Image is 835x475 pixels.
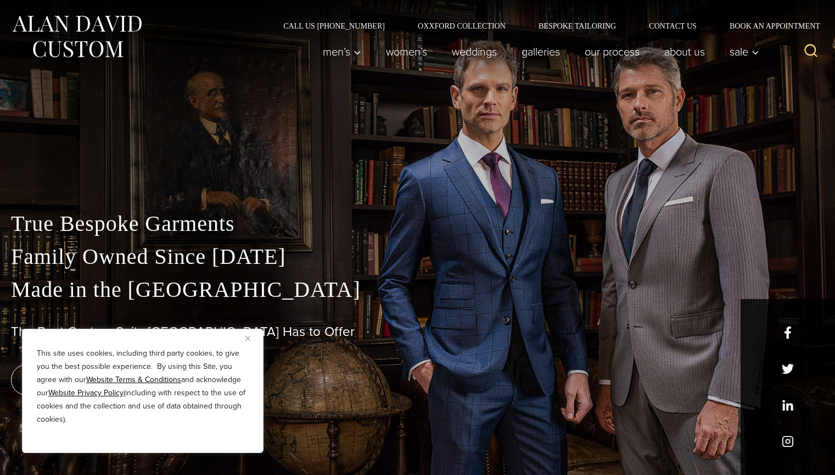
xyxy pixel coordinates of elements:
a: Our Process [573,41,652,63]
a: Women’s [374,41,440,63]
nav: Primary Navigation [311,41,765,63]
a: Contact Us [632,22,713,30]
a: Website Privacy Policy [48,387,124,399]
span: Men’s [323,46,361,57]
button: View Search Form [798,38,824,65]
a: Galleries [509,41,573,63]
span: Sale [730,46,759,57]
a: Oxxford Collection [401,22,522,30]
img: Alan David Custom [11,12,143,61]
a: Bespoke Tailoring [522,22,632,30]
p: This site uses cookies, including third party cookies, to give you the best possible experience. ... [37,347,249,426]
button: Close [245,332,259,345]
img: Close [245,336,250,341]
a: weddings [440,41,509,63]
a: Call Us [PHONE_NUMBER] [267,22,401,30]
nav: Secondary Navigation [267,22,824,30]
a: book an appointment [11,364,165,395]
a: Website Terms & Conditions [86,374,181,385]
a: About Us [652,41,718,63]
a: Book an Appointment [713,22,824,30]
p: True Bespoke Garments Family Owned Since [DATE] Made in the [GEOGRAPHIC_DATA] [11,207,824,306]
h1: The Best Custom Suits [GEOGRAPHIC_DATA] Has to Offer [11,324,824,340]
